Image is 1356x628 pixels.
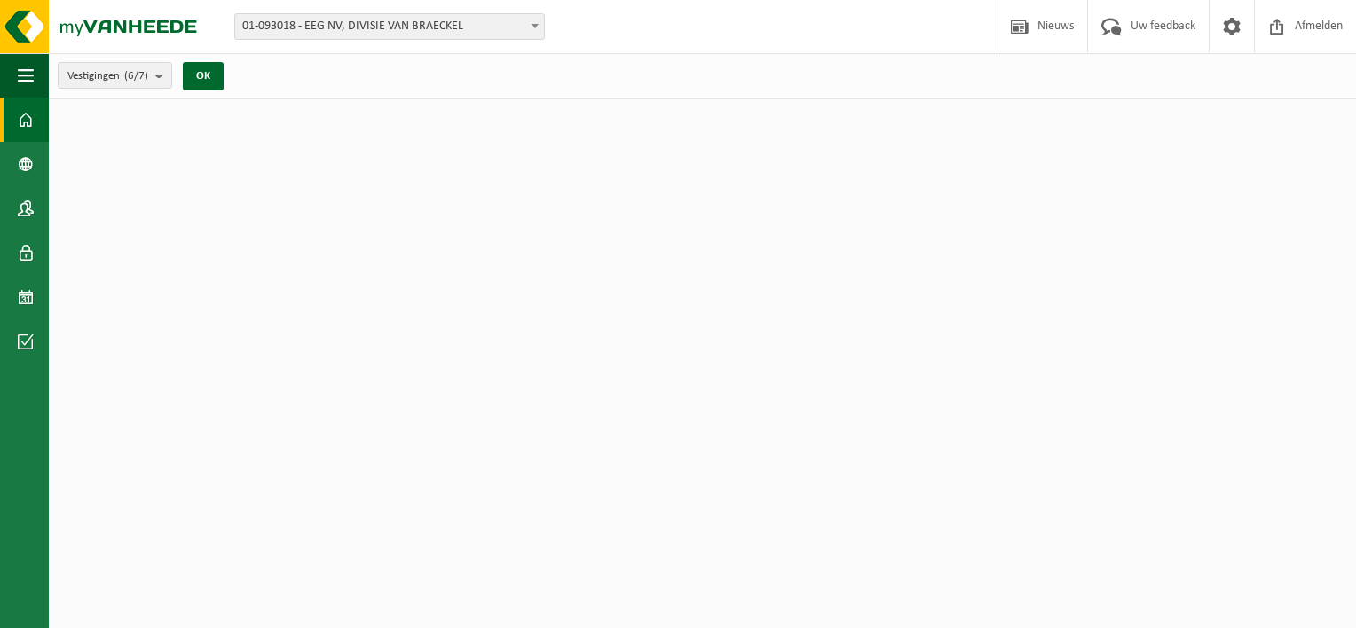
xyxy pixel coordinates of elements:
button: OK [183,62,224,90]
span: 01-093018 - EEG NV, DIVISIE VAN BRAECKEL [235,14,544,39]
span: Vestigingen [67,63,148,90]
count: (6/7) [124,70,148,82]
button: Vestigingen(6/7) [58,62,172,89]
span: 01-093018 - EEG NV, DIVISIE VAN BRAECKEL [234,13,545,40]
